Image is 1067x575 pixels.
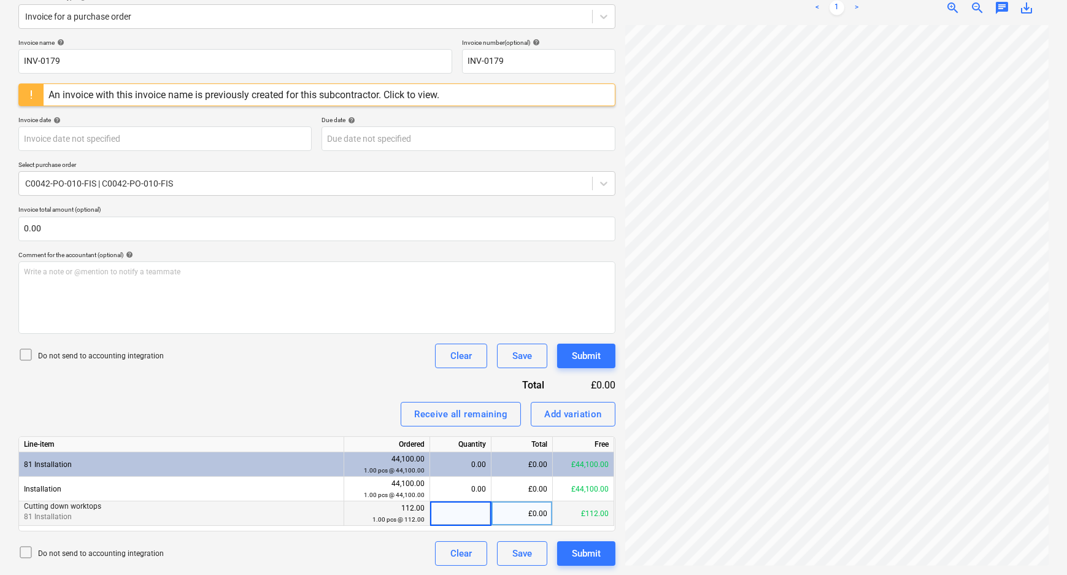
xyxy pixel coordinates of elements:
[372,516,425,523] small: 1.00 pcs @ 112.00
[51,117,61,124] span: help
[430,437,491,452] div: Quantity
[38,351,164,361] p: Do not send to accounting integration
[401,402,521,426] button: Receive all remaining
[24,460,72,469] span: 81 Installation
[364,492,425,498] small: 1.00 pcs @ 44,100.00
[435,477,486,501] div: 0.00
[970,1,985,15] span: zoom_out
[491,501,553,526] div: £0.00
[462,39,615,47] div: Invoice number (optional)
[345,117,355,124] span: help
[123,251,133,258] span: help
[512,348,532,364] div: Save
[18,39,452,47] div: Invoice name
[497,541,547,566] button: Save
[18,161,615,171] p: Select purchase order
[322,126,615,151] input: Due date not specified
[38,549,164,559] p: Do not send to accounting integration
[349,478,425,501] div: 44,100.00
[946,1,960,15] span: zoom_in
[450,348,472,364] div: Clear
[572,348,601,364] div: Submit
[553,501,614,526] div: £112.00
[24,502,101,511] span: Cutting down worktops
[364,467,425,474] small: 1.00 pcs @ 44,100.00
[553,437,614,452] div: Free
[544,406,602,422] div: Add variation
[572,546,601,561] div: Submit
[349,503,425,525] div: 112.00
[530,39,540,46] span: help
[491,452,553,477] div: £0.00
[450,546,472,561] div: Clear
[810,1,825,15] a: Previous page
[564,378,615,392] div: £0.00
[18,49,452,74] input: Invoice name
[55,39,64,46] span: help
[18,206,615,216] p: Invoice total amount (optional)
[491,477,553,501] div: £0.00
[414,406,507,422] div: Receive all remaining
[349,453,425,476] div: 44,100.00
[1006,516,1067,575] iframe: Chat Widget
[995,1,1009,15] span: chat
[491,437,553,452] div: Total
[19,477,344,501] div: Installation
[18,126,312,151] input: Invoice date not specified
[435,541,487,566] button: Clear
[18,116,312,124] div: Invoice date
[456,378,564,392] div: Total
[849,1,864,15] a: Next page
[435,344,487,368] button: Clear
[462,49,615,74] input: Invoice number
[830,1,844,15] a: Page 1 is your current page
[19,437,344,452] div: Line-item
[344,437,430,452] div: Ordered
[557,541,615,566] button: Submit
[322,116,615,124] div: Due date
[497,344,547,368] button: Save
[531,402,615,426] button: Add variation
[512,546,532,561] div: Save
[553,452,614,477] div: £44,100.00
[557,344,615,368] button: Submit
[24,512,72,521] span: 81 Installation
[18,251,615,259] div: Comment for the accountant (optional)
[18,217,615,241] input: Invoice total amount (optional)
[1019,1,1034,15] span: save_alt
[435,452,486,477] div: 0.00
[553,477,614,501] div: £44,100.00
[48,89,439,101] div: An invoice with this invoice name is previously created for this subcontractor. Click to view.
